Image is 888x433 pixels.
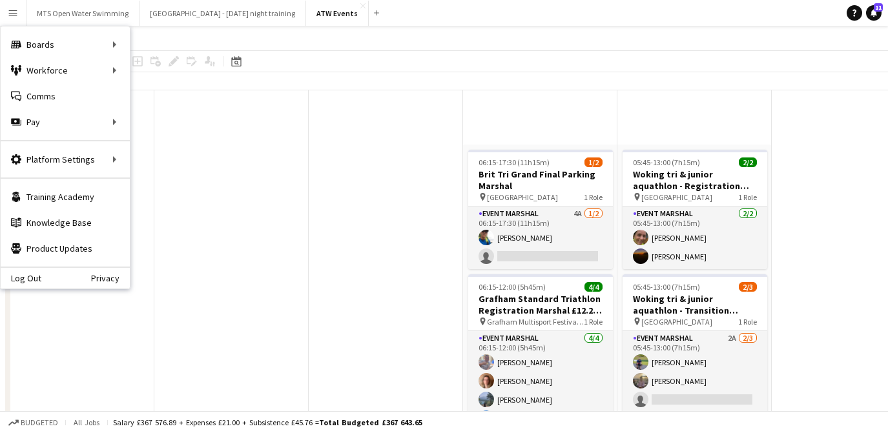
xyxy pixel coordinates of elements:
[633,157,700,167] span: 05:45-13:00 (7h15m)
[468,331,613,431] app-card-role: Event Marshal4/406:15-12:00 (5h45m)[PERSON_NAME][PERSON_NAME][PERSON_NAME][PERSON_NAME]
[479,157,550,167] span: 06:15-17:30 (11h15m)
[487,192,558,202] span: [GEOGRAPHIC_DATA]
[584,157,603,167] span: 1/2
[468,206,613,269] app-card-role: Event Marshal4A1/206:15-17:30 (11h15m)[PERSON_NAME]
[739,282,757,292] span: 2/3
[641,192,712,202] span: [GEOGRAPHIC_DATA]
[584,317,603,327] span: 1 Role
[1,236,130,261] a: Product Updates
[479,282,546,292] span: 06:15-12:00 (5h45m)
[738,192,757,202] span: 1 Role
[306,1,369,26] button: ATW Events
[319,418,422,427] span: Total Budgeted £367 643.65
[113,418,422,427] div: Salary £367 576.89 + Expenses £21.00 + Subsistence £45.76 =
[71,418,102,427] span: All jobs
[1,184,130,210] a: Training Academy
[623,206,767,269] app-card-role: Event Marshal2/205:45-13:00 (7h15m)[PERSON_NAME][PERSON_NAME]
[1,273,41,283] a: Log Out
[623,331,767,412] app-card-role: Event Marshal2A2/305:45-13:00 (7h15m)[PERSON_NAME][PERSON_NAME]
[584,192,603,202] span: 1 Role
[584,282,603,292] span: 4/4
[26,1,139,26] button: MTS Open Water Swimming
[739,157,757,167] span: 2/2
[1,83,130,109] a: Comms
[487,317,584,327] span: Grafham Multisport Festival (Pay includes free ATW race entry)
[1,109,130,135] div: Pay
[468,293,613,316] h3: Grafham Standard Triathlon Registration Marshal £12.21 if over 21 per hour
[874,3,883,12] span: 11
[623,274,767,412] app-job-card: 05:45-13:00 (7h15m)2/3Woking tri & junior aquathlon - Transition marshal [GEOGRAPHIC_DATA]1 RoleE...
[468,274,613,431] app-job-card: 06:15-12:00 (5h45m)4/4Grafham Standard Triathlon Registration Marshal £12.21 if over 21 per hour ...
[623,293,767,316] h3: Woking tri & junior aquathlon - Transition marshal
[623,150,767,269] app-job-card: 05:45-13:00 (7h15m)2/2Woking tri & junior aquathlon - Registration marshal [GEOGRAPHIC_DATA]1 Rol...
[1,210,130,236] a: Knowledge Base
[633,282,700,292] span: 05:45-13:00 (7h15m)
[738,317,757,327] span: 1 Role
[866,5,882,21] a: 11
[21,418,58,427] span: Budgeted
[641,317,712,327] span: [GEOGRAPHIC_DATA]
[1,146,130,172] div: Platform Settings
[468,168,613,192] h3: Brit Tri Grand Final Parking Marshal
[139,1,306,26] button: [GEOGRAPHIC_DATA] - [DATE] night training
[1,57,130,83] div: Workforce
[91,273,130,283] a: Privacy
[1,32,130,57] div: Boards
[6,416,60,430] button: Budgeted
[623,168,767,192] h3: Woking tri & junior aquathlon - Registration marshal
[468,150,613,269] app-job-card: 06:15-17:30 (11h15m)1/2Brit Tri Grand Final Parking Marshal [GEOGRAPHIC_DATA]1 RoleEvent Marshal4...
